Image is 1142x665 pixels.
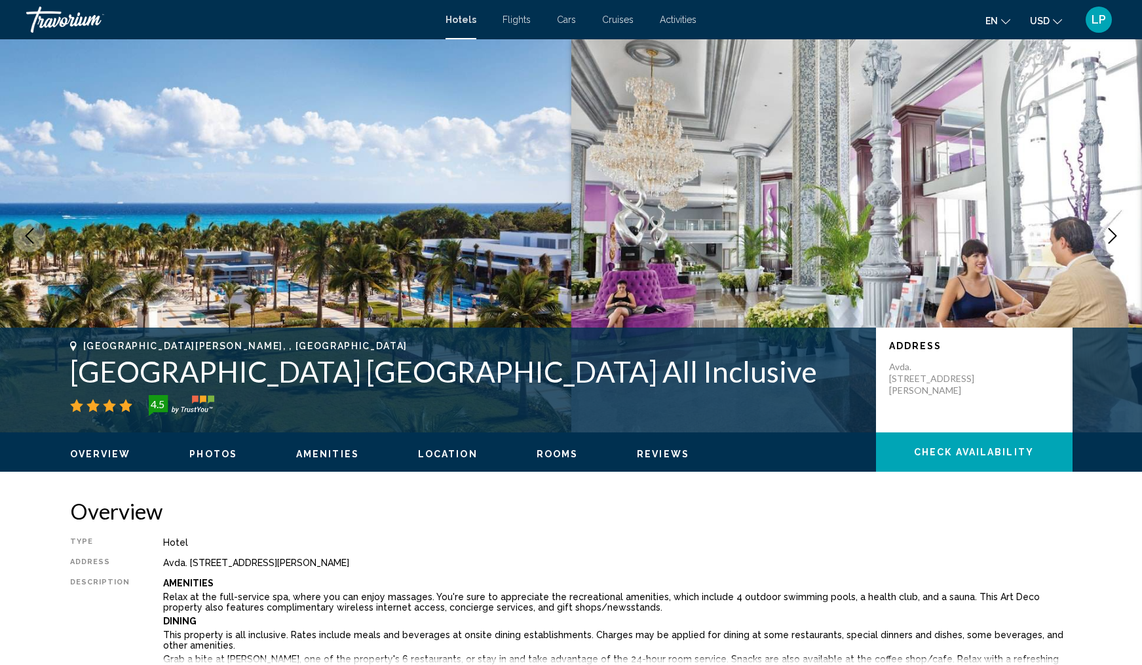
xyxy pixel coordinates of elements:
[163,537,1073,548] div: Hotel
[418,449,478,459] span: Location
[914,447,1034,458] span: Check Availability
[1030,11,1062,30] button: Change currency
[296,449,359,459] span: Amenities
[446,14,476,25] a: Hotels
[1096,219,1129,252] button: Next image
[1082,6,1116,33] button: User Menu
[537,449,579,459] span: Rooms
[13,219,46,252] button: Previous image
[557,14,576,25] a: Cars
[163,592,1073,613] p: Relax at the full-service spa, where you can enjoy massages. You're sure to appreciate the recrea...
[985,11,1010,30] button: Change language
[189,449,237,459] span: Photos
[163,630,1073,651] p: This property is all inclusive. Rates include meals and beverages at onsite dining establishments...
[163,558,1073,568] div: Avda. [STREET_ADDRESS][PERSON_NAME]
[660,14,696,25] a: Activities
[503,14,531,25] a: Flights
[637,449,689,459] span: Reviews
[145,396,171,412] div: 4.5
[70,537,130,548] div: Type
[889,361,994,396] p: Avda. [STREET_ADDRESS][PERSON_NAME]
[1092,13,1106,26] span: LP
[149,395,214,416] img: trustyou-badge-hor.svg
[189,448,237,460] button: Photos
[985,16,998,26] span: en
[876,432,1073,472] button: Check Availability
[418,448,478,460] button: Location
[296,448,359,460] button: Amenities
[163,578,214,588] b: Amenities
[83,341,408,351] span: [GEOGRAPHIC_DATA][PERSON_NAME], , [GEOGRAPHIC_DATA]
[163,616,197,626] b: Dining
[70,449,131,459] span: Overview
[26,7,432,33] a: Travorium
[637,448,689,460] button: Reviews
[537,448,579,460] button: Rooms
[1030,16,1050,26] span: USD
[70,498,1073,524] h2: Overview
[889,341,1059,351] p: Address
[602,14,634,25] a: Cruises
[70,354,863,389] h1: [GEOGRAPHIC_DATA] [GEOGRAPHIC_DATA] All Inclusive
[70,558,130,568] div: Address
[70,448,131,460] button: Overview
